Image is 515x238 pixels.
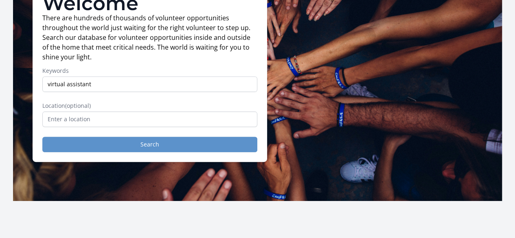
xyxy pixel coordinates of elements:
label: Keywords [42,67,257,75]
label: Location [42,102,257,110]
p: There are hundreds of thousands of volunteer opportunities throughout the world just waiting for ... [42,13,257,62]
button: Search [42,137,257,152]
span: (optional) [65,102,91,109]
input: Enter a location [42,111,257,127]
